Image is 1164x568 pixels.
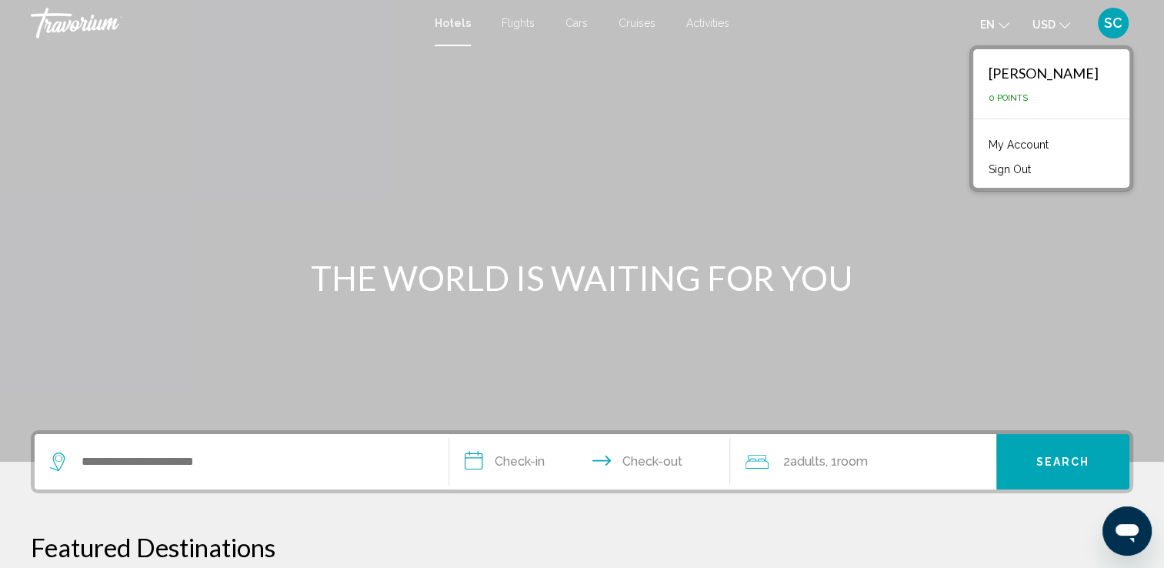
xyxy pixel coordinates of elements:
a: My Account [981,135,1056,155]
button: User Menu [1093,7,1133,39]
span: 0 Points [989,93,1028,103]
a: Hotels [435,17,471,29]
span: Adults [789,454,825,469]
span: , 1 [825,451,867,473]
span: 2 [782,451,825,473]
a: Activities [686,17,729,29]
span: Room [836,454,867,469]
h2: Featured Destinations [31,532,1133,563]
iframe: Button to launch messaging window [1102,506,1152,556]
span: Search [1036,456,1090,469]
span: USD [1032,18,1056,31]
a: Travorium [31,8,419,38]
a: Flights [502,17,535,29]
a: Cars [565,17,588,29]
a: Cruises [619,17,655,29]
button: Travelers: 2 adults, 0 children [730,434,996,489]
span: en [980,18,995,31]
button: Search [996,434,1129,489]
button: Sign Out [981,159,1039,179]
button: Change currency [1032,13,1070,35]
div: [PERSON_NAME] [989,65,1099,82]
span: SC [1104,15,1122,31]
button: Check in and out dates [449,434,731,489]
div: Search widget [35,434,1129,489]
h1: THE WORLD IS WAITING FOR YOU [294,258,871,298]
button: Change language [980,13,1009,35]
